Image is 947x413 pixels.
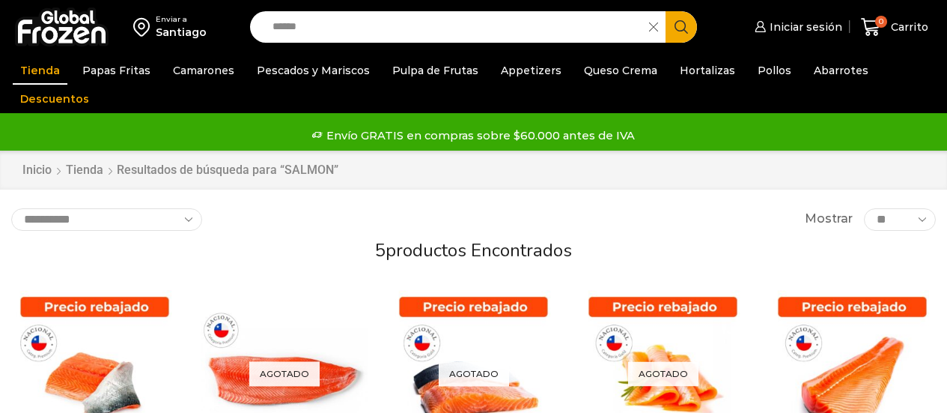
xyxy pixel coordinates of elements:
[875,16,887,28] span: 0
[133,14,156,40] img: address-field-icon.svg
[857,10,932,45] a: 0 Carrito
[117,163,338,177] h1: Resultados de búsqueda para “SALMON”
[13,56,67,85] a: Tienda
[751,12,842,42] a: Iniciar sesión
[385,56,486,85] a: Pulpa de Frutas
[666,11,697,43] button: Search button
[165,56,242,85] a: Camarones
[439,361,509,386] p: Agotado
[156,14,207,25] div: Enviar a
[750,56,799,85] a: Pollos
[249,56,377,85] a: Pescados y Mariscos
[887,19,928,34] span: Carrito
[805,211,853,228] span: Mostrar
[13,85,97,113] a: Descuentos
[576,56,665,85] a: Queso Crema
[386,238,572,262] span: productos encontrados
[493,56,569,85] a: Appetizers
[22,162,52,179] a: Inicio
[22,162,338,179] nav: Breadcrumb
[766,19,842,34] span: Iniciar sesión
[249,361,320,386] p: Agotado
[11,208,202,231] select: Pedido de la tienda
[75,56,158,85] a: Papas Fritas
[375,238,386,262] span: 5
[806,56,876,85] a: Abarrotes
[672,56,743,85] a: Hortalizas
[156,25,207,40] div: Santiago
[628,361,698,386] p: Agotado
[65,162,104,179] a: Tienda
